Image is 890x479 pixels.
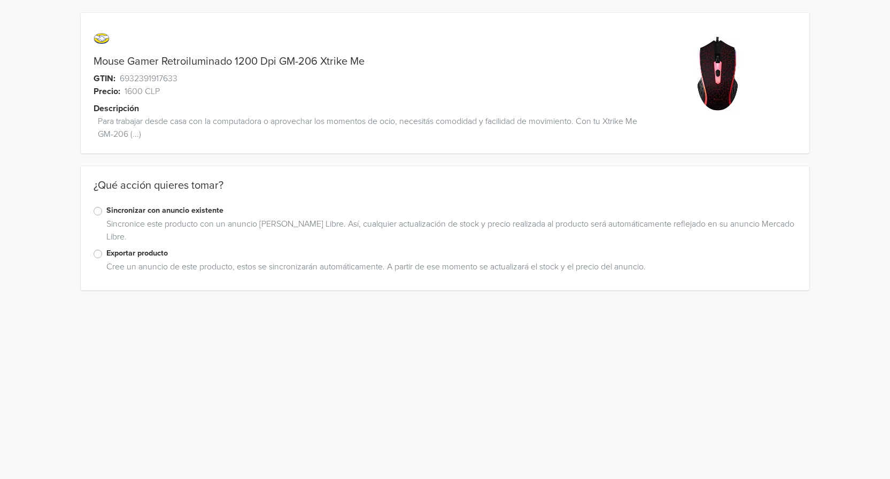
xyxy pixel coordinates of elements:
img: product_image [678,34,759,115]
label: Sincronizar con anuncio existente [106,205,796,217]
label: Exportar producto [106,248,796,259]
span: GTIN: [94,72,115,85]
a: Mouse Gamer Retroiluminado 1200 Dpi GM-206 Xtrike Me [94,55,365,68]
div: Cree un anuncio de este producto, estos se sincronizarán automáticamente. A partir de ese momento... [102,260,796,277]
div: ¿Qué acción quieres tomar? [81,179,809,205]
div: Sincronice este producto con un anuncio [PERSON_NAME] Libre. Así, cualquier actualización de stoc... [102,218,796,248]
span: 6932391917633 [120,72,177,85]
span: 1600 CLP [125,85,160,98]
span: Descripción [94,102,139,115]
span: Precio: [94,85,120,98]
span: Para trabajar desde casa con la computadora o aprovechar los momentos de ocio, necesitás comodida... [98,115,640,141]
